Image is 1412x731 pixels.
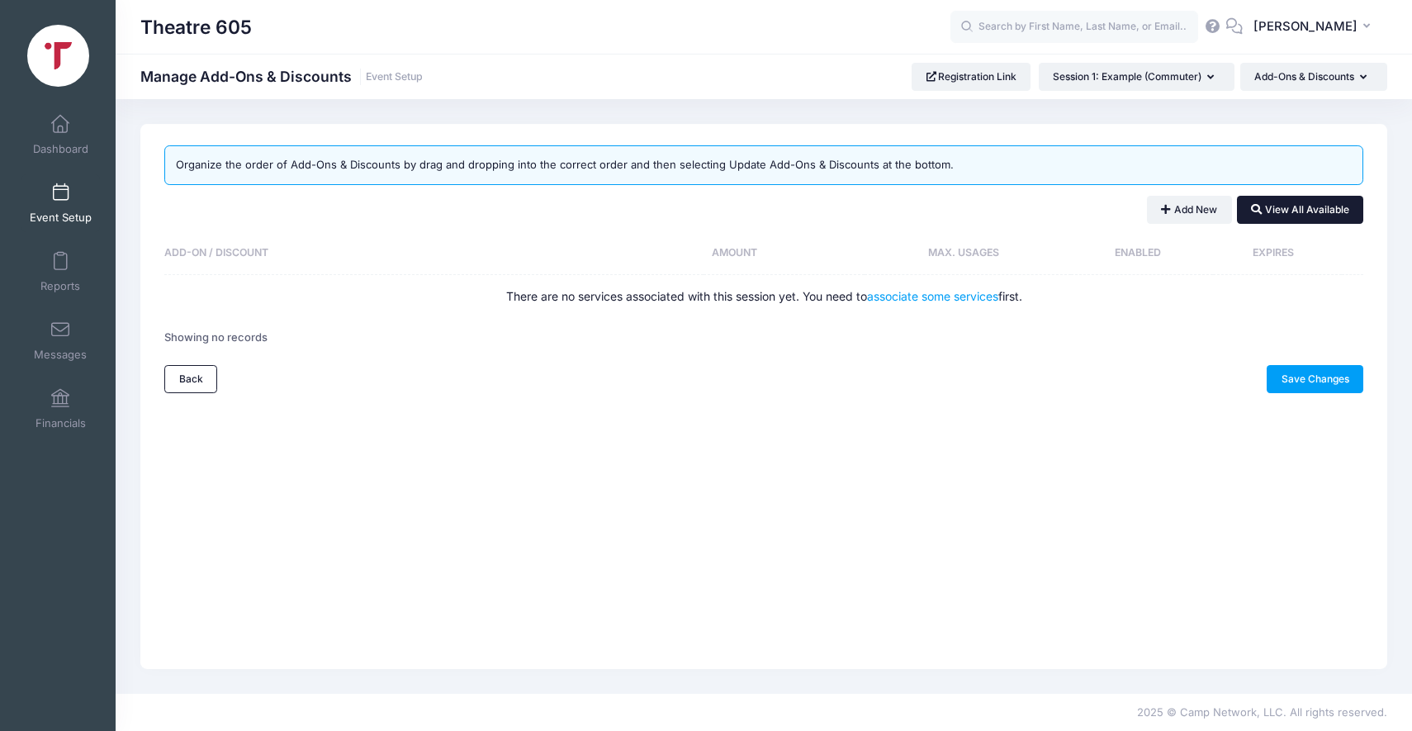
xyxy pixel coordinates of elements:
input: Search by First Name, Last Name, or Email... [950,11,1198,44]
button: Add-Ons & Discounts [1240,63,1387,91]
a: Event Setup [366,71,423,83]
span: Reports [40,279,80,293]
a: Save Changes [1267,365,1363,393]
th: Add-On / Discount [164,232,704,275]
span: Event Setup [30,211,92,225]
h1: Theatre 605 [140,8,252,46]
a: Registration Link [912,63,1031,91]
div: Showing no records [164,319,268,357]
a: Reports [21,243,100,301]
a: Event Setup [21,174,100,232]
h1: Manage Add-Ons & Discounts [140,68,423,85]
span: Dashboard [33,142,88,156]
a: Back [164,365,217,393]
button: View All Available [1237,196,1363,224]
img: Theatre 605 [27,25,89,87]
span: Messages [34,348,87,362]
th: Enabled [1071,232,1213,275]
th: Expires [1213,232,1342,275]
a: Dashboard [21,106,100,164]
span: 2025 © Camp Network, LLC. All rights reserved. [1137,705,1387,719]
td: There are no services associated with this session yet. You need to first. [164,275,1363,319]
a: Messages [21,311,100,369]
a: associate some services [867,289,998,303]
button: Add New [1147,196,1232,224]
span: [PERSON_NAME] [1253,17,1358,36]
span: Session 1: Example (Commuter) [1053,70,1201,83]
button: [PERSON_NAME] [1243,8,1387,46]
div: Organize the order of Add-Ons & Discounts by drag and dropping into the correct order and then se... [164,145,1363,185]
th: Max. Usages [865,232,1071,275]
span: Financials [36,416,86,430]
th: Amount [704,232,865,275]
button: Session 1: Example (Commuter) [1039,63,1234,91]
a: Financials [21,380,100,438]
